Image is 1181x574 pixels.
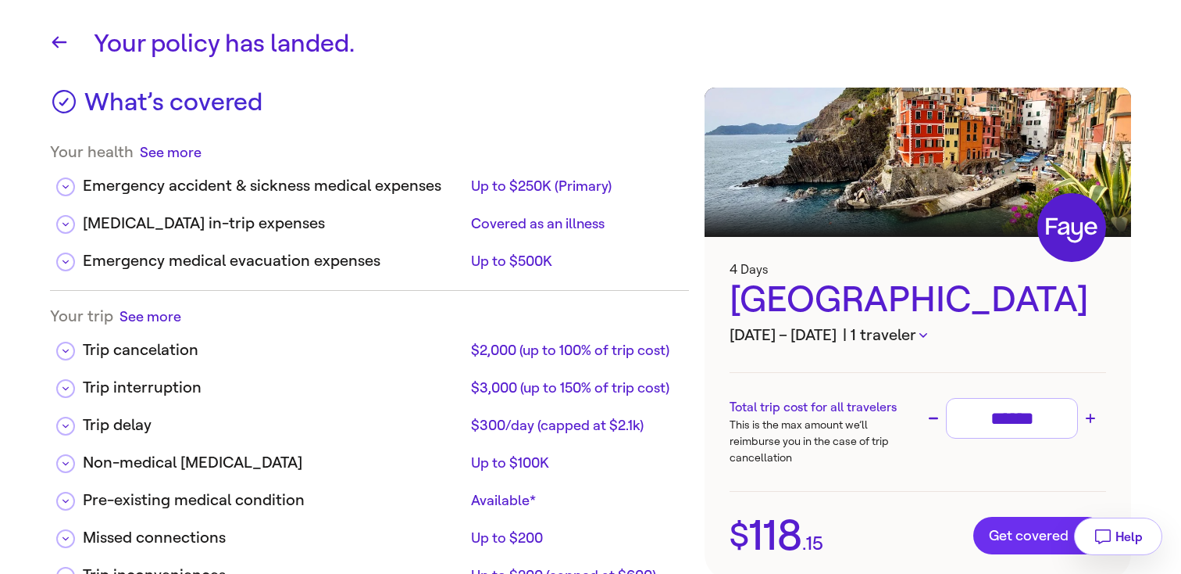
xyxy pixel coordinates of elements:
button: Help [1074,518,1162,555]
div: Pre-existing medical conditionAvailable* [50,476,689,514]
div: Emergency medical evacuation expenses [83,249,465,273]
div: Up to $500K [471,252,676,271]
span: 118 [749,515,802,557]
h3: [DATE] – [DATE] [730,324,1106,347]
div: Available* [471,491,676,510]
button: Decrease trip cost [924,409,943,428]
button: Get covered [973,517,1106,554]
div: $3,000 (up to 150% of trip cost) [471,378,676,397]
button: See more [120,307,181,326]
div: Missed connections [83,526,465,550]
span: Get covered [989,528,1090,544]
div: Covered as an illness [471,214,676,233]
div: Trip cancelation [83,339,465,362]
h3: 4 Days [730,262,1106,277]
button: See more [140,142,202,162]
div: Emergency accident & sickness medical expenses [83,174,465,198]
div: Emergency medical evacuation expensesUp to $500K [50,237,689,274]
span: . [802,534,806,553]
button: | 1 traveler [843,324,927,347]
div: [MEDICAL_DATA] in-trip expenses [83,212,465,235]
span: 15 [806,534,823,553]
h1: Your policy has landed. [94,25,1131,63]
div: [MEDICAL_DATA] in-trip expensesCovered as an illness [50,199,689,237]
p: This is the max amount we’ll reimburse you in the case of trip cancellation [730,417,918,466]
div: Missed connectionsUp to $200 [50,514,689,551]
div: $2,000 (up to 100% of trip cost) [471,341,676,360]
h3: Total trip cost for all travelers [730,398,918,417]
div: Up to $100K [471,454,676,472]
div: Your health [50,142,689,162]
button: Increase trip cost [1081,409,1100,428]
h3: What’s covered [84,88,262,127]
span: $ [730,519,749,552]
span: Help [1115,529,1143,544]
div: Non-medical [MEDICAL_DATA] [83,451,465,475]
div: Up to $200 [471,529,676,547]
div: Trip cancelation$2,000 (up to 100% of trip cost) [50,326,689,364]
div: Pre-existing medical condition [83,489,465,512]
div: Up to $250K (Primary) [471,177,676,196]
div: Trip delay [83,414,465,437]
input: Trip cost [953,405,1071,432]
div: [GEOGRAPHIC_DATA] [730,277,1106,324]
div: Your trip [50,307,689,326]
div: $300/day (capped at $2.1k) [471,416,676,435]
div: Non-medical [MEDICAL_DATA]Up to $100K [50,439,689,476]
div: Trip interruption [83,376,465,400]
div: Trip interruption$3,000 (up to 150% of trip cost) [50,364,689,401]
div: Emergency accident & sickness medical expensesUp to $250K (Primary) [50,162,689,199]
div: Trip delay$300/day (capped at $2.1k) [50,401,689,439]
